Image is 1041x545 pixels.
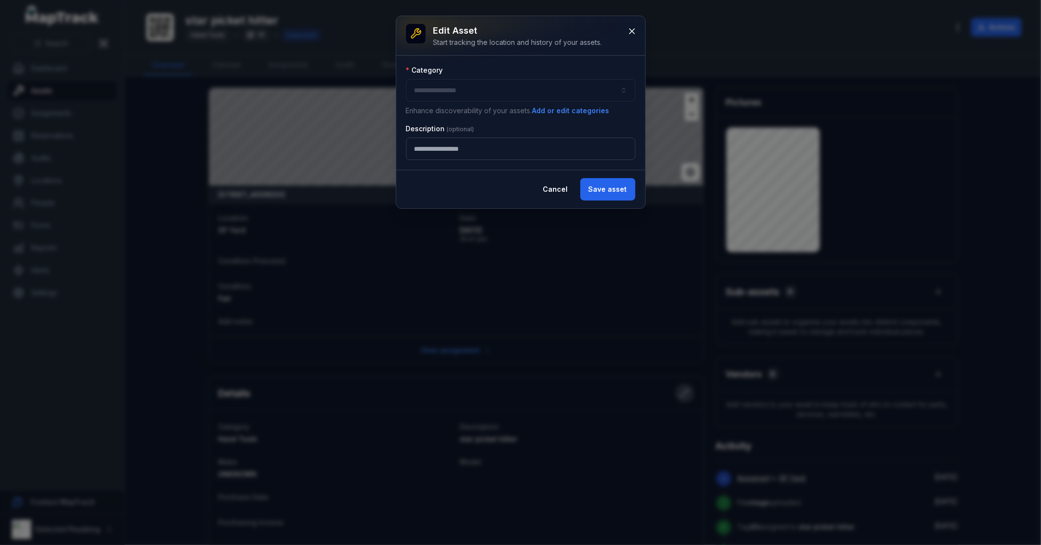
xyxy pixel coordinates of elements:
[433,38,602,47] div: Start tracking the location and history of your assets.
[406,65,443,75] label: Category
[535,178,576,201] button: Cancel
[580,178,635,201] button: Save asset
[406,124,474,134] label: Description
[406,105,635,116] p: Enhance discoverability of your assets.
[433,24,602,38] h3: Edit asset
[532,105,610,116] button: Add or edit categories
